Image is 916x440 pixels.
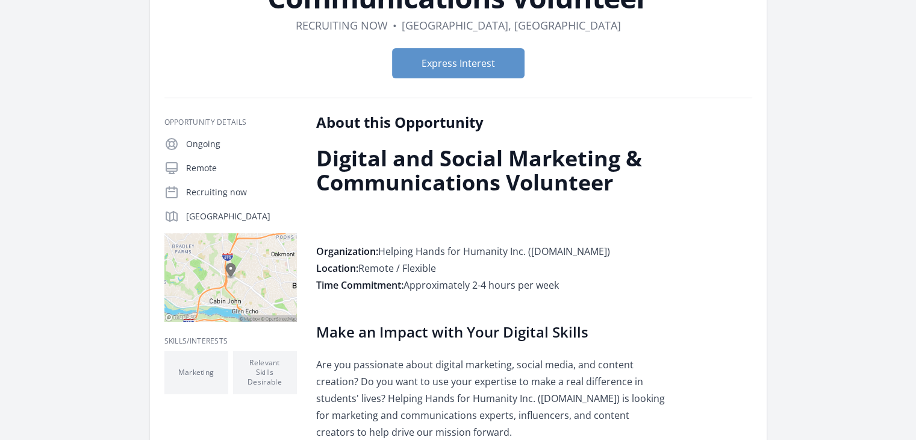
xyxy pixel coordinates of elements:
p: [GEOGRAPHIC_DATA] [186,210,297,222]
button: Express Interest [392,48,525,78]
p: Helping Hands for Humanity Inc. ([DOMAIN_NAME]) Remote / Flexible Approximately 2-4 hours per week [316,243,668,294]
img: Map [164,233,297,322]
p: Recruiting now [186,186,297,198]
strong: Location: [316,262,358,275]
h3: Opportunity Details [164,118,297,127]
dd: Recruiting now [296,17,388,34]
li: Marketing [164,351,228,394]
h2: About this Opportunity [316,113,668,132]
li: Relevant Skills Desirable [233,351,297,394]
p: Remote [186,162,297,174]
div: • [393,17,397,34]
strong: Time Commitment: [316,278,403,292]
h1: Digital and Social Marketing & Communications Volunteer [316,146,668,195]
strong: Organization: [316,245,378,258]
p: Ongoing [186,138,297,150]
dd: [GEOGRAPHIC_DATA], [GEOGRAPHIC_DATA] [402,17,621,34]
h3: Skills/Interests [164,336,297,346]
strong: Make an Impact with Your Digital Skills [316,322,588,342]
